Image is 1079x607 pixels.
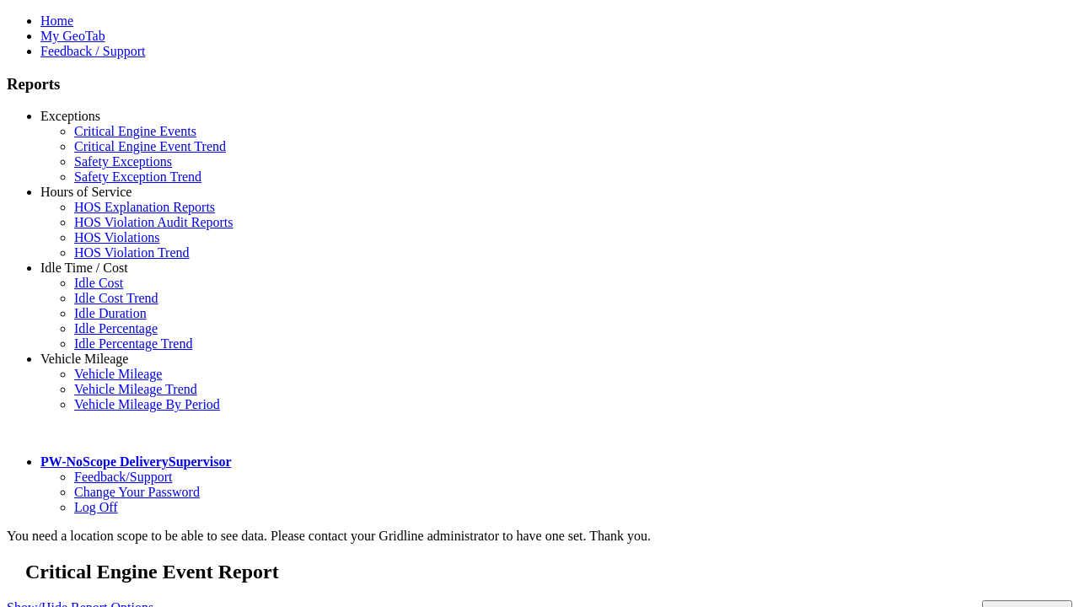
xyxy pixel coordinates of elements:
a: Change Your Password [74,485,200,499]
a: Idle Percentage [74,321,158,336]
a: HOS Explanation Reports [74,200,215,214]
a: Idle Time / Cost [40,261,128,275]
a: Idle Duration [74,306,147,320]
a: HOS Violations [74,230,159,244]
a: Safety Exceptions [74,154,172,169]
a: Vehicle Mileage Trend [74,382,197,396]
a: Safety Exception Trend [74,169,201,184]
a: HOS Violation Audit Reports [74,215,234,229]
a: Idle Cost Trend [74,291,158,305]
a: Critical Engine Event Trend [74,139,226,153]
a: Exceptions [40,109,100,123]
a: HOS Violation Trend [74,245,190,260]
a: Hours of Service [40,185,132,199]
a: My GeoTab [40,29,105,43]
a: PW-NoScope DeliverySupervisor [40,454,231,469]
a: Vehicle Mileage [40,352,128,366]
h2: Critical Engine Event Report [25,561,1072,583]
a: Feedback / Support [40,44,145,58]
a: Home [40,13,73,28]
a: Idle Percentage Trend [74,336,192,351]
a: Vehicle Mileage [74,367,162,381]
a: Feedback/Support [74,470,172,484]
h3: Reports [7,75,1072,94]
a: Critical Engine Events [74,124,196,138]
a: Log Off [74,500,118,514]
a: Vehicle Mileage By Period [74,397,220,411]
a: Idle Cost [74,276,123,290]
div: You need a location scope to be able to see data. Please contact your Gridline administrator to h... [7,529,1072,544]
